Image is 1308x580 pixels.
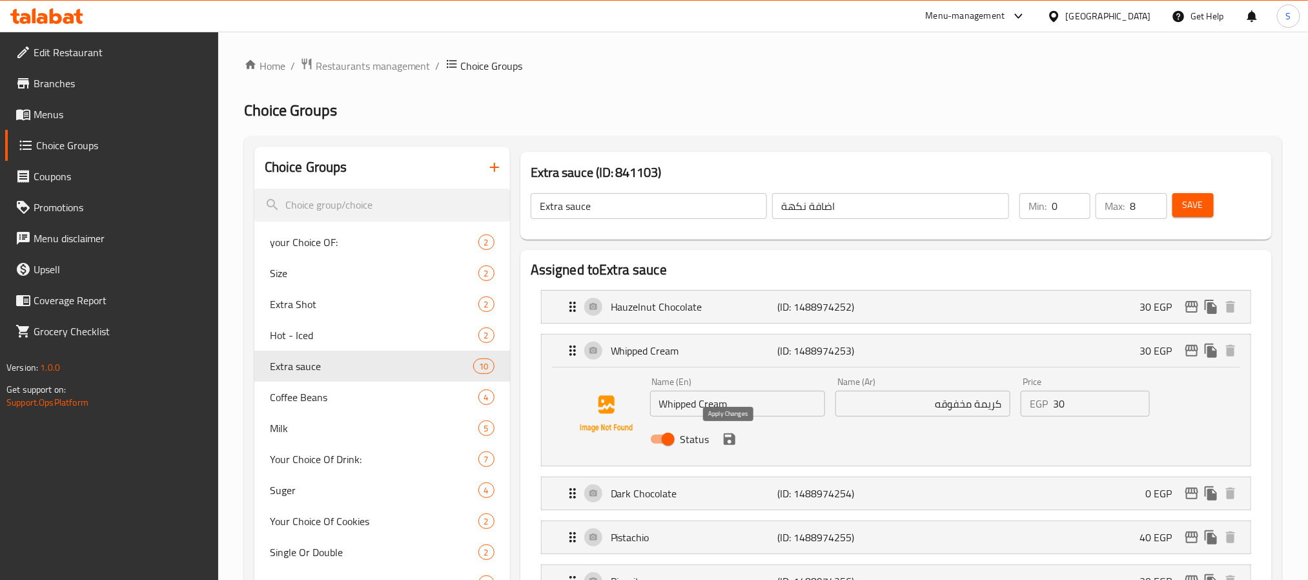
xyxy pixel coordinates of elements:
[479,453,494,466] span: 7
[1139,530,1182,545] p: 40 EGP
[777,486,888,501] p: (ID: 1488974254)
[479,267,494,280] span: 2
[1145,486,1182,501] p: 0 EGP
[244,57,1282,74] nav: breadcrumb
[542,291,1251,323] div: Expand
[254,258,510,289] div: Size2
[1066,9,1151,23] div: [GEOGRAPHIC_DATA]
[611,343,777,358] p: Whipped Cream
[1105,198,1125,214] p: Max:
[270,482,478,498] span: Suger
[36,138,208,153] span: Choice Groups
[436,58,440,74] li: /
[254,475,510,506] div: Suger4
[1182,297,1201,316] button: edit
[1139,343,1182,358] p: 30 EGP
[479,236,494,249] span: 2
[6,394,88,411] a: Support.OpsPlatform
[270,265,478,281] span: Size
[254,506,510,537] div: Your Choice Of Cookies2
[478,296,495,312] div: Choices
[34,200,208,215] span: Promotions
[1030,396,1048,411] p: EGP
[479,329,494,342] span: 2
[40,359,60,376] span: 1.0.0
[300,57,431,74] a: Restaurants management
[316,58,431,74] span: Restaurants management
[720,430,739,449] button: save
[6,381,66,398] span: Get support on:
[478,451,495,467] div: Choices
[254,413,510,444] div: Milk5
[1201,484,1221,503] button: duplicate
[291,58,295,74] li: /
[478,513,495,529] div: Choices
[34,76,208,91] span: Branches
[650,391,825,417] input: Enter name En
[270,327,478,343] span: Hot - Iced
[478,327,495,343] div: Choices
[5,130,218,161] a: Choice Groups
[461,58,523,74] span: Choice Groups
[479,391,494,404] span: 4
[270,389,478,405] span: Coffee Beans
[531,285,1262,329] li: Expand
[479,484,494,497] span: 4
[1172,193,1214,217] button: Save
[254,189,510,222] input: search
[5,161,218,192] a: Coupons
[531,260,1262,280] h2: Assigned to Extra sauce
[777,299,888,315] p: (ID: 1488974252)
[1201,341,1221,360] button: duplicate
[1053,391,1149,417] input: Please enter price
[478,265,495,281] div: Choices
[34,324,208,339] span: Grocery Checklist
[5,192,218,223] a: Promotions
[611,299,777,315] p: Hauzelnut Chocolate
[6,359,38,376] span: Version:
[254,444,510,475] div: Your Choice Of Drink:7
[478,420,495,436] div: Choices
[531,471,1262,515] li: Expand
[254,227,510,258] div: your Choice OF:2
[479,422,494,435] span: 5
[542,521,1251,554] div: Expand
[531,162,1262,183] h3: Extra sauce (ID: 841103)
[1221,528,1240,547] button: delete
[270,451,478,467] span: Your Choice Of Drink:
[270,358,474,374] span: Extra sauce
[244,96,337,125] span: Choice Groups
[680,431,710,447] span: Status
[5,285,218,316] a: Coverage Report
[254,320,510,351] div: Hot - Iced2
[34,293,208,308] span: Coverage Report
[474,360,493,373] span: 10
[531,329,1262,471] li: ExpandWhipped CreamName (En)Name (Ar)PriceEGPStatussave
[5,223,218,254] a: Menu disclaimer
[1028,198,1047,214] p: Min:
[5,316,218,347] a: Grocery Checklist
[1182,528,1201,547] button: edit
[1221,484,1240,503] button: delete
[531,515,1262,559] li: Expand
[270,296,478,312] span: Extra Shot
[254,382,510,413] div: Coffee Beans4
[478,234,495,250] div: Choices
[5,37,218,68] a: Edit Restaurant
[473,358,494,374] div: Choices
[270,544,478,560] span: Single Or Double
[34,231,208,246] span: Menu disclaimer
[270,420,478,436] span: Milk
[5,68,218,99] a: Branches
[542,477,1251,510] div: Expand
[34,262,208,277] span: Upsell
[244,58,285,74] a: Home
[1182,484,1201,503] button: edit
[270,513,478,529] span: Your Choice Of Cookies
[34,45,208,60] span: Edit Restaurant
[1182,341,1201,360] button: edit
[270,234,478,250] span: your Choice OF:
[565,373,648,455] img: Whipped Cream
[254,351,510,382] div: Extra sauce10
[835,391,1010,417] input: Enter name Ar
